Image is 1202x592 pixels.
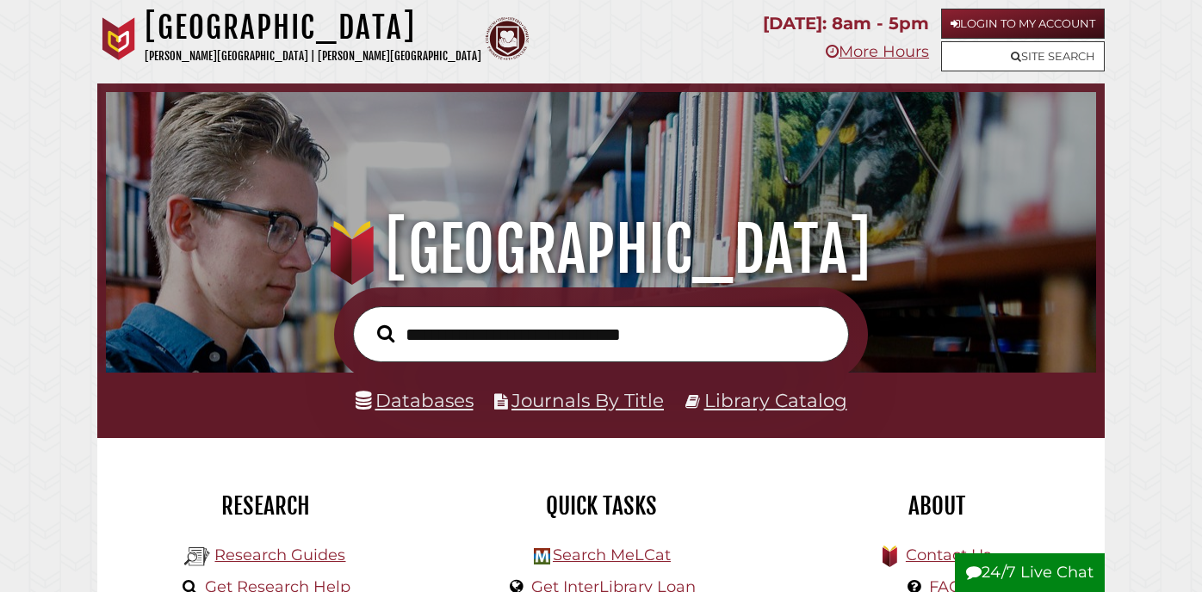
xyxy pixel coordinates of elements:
img: Hekman Library Logo [534,548,550,564]
a: Journals By Title [511,389,664,411]
a: Research Guides [214,546,345,564]
img: Calvin Theological Seminary [486,17,529,60]
a: Site Search [941,41,1105,71]
p: [PERSON_NAME][GEOGRAPHIC_DATA] | [PERSON_NAME][GEOGRAPHIC_DATA] [145,46,481,66]
h1: [GEOGRAPHIC_DATA] [124,212,1078,287]
a: Search MeLCat [553,546,671,564]
img: Calvin University [97,17,140,60]
h2: About [782,491,1092,521]
p: [DATE]: 8am - 5pm [763,9,929,39]
img: Hekman Library Logo [184,544,210,570]
a: Databases [356,389,474,411]
h2: Quick Tasks [446,491,756,521]
a: Library Catalog [704,389,847,411]
h2: Research [110,491,420,521]
h1: [GEOGRAPHIC_DATA] [145,9,481,46]
button: Search [369,320,404,348]
a: Login to My Account [941,9,1105,39]
i: Search [377,324,395,342]
a: More Hours [826,42,929,61]
a: Contact Us [906,546,991,564]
